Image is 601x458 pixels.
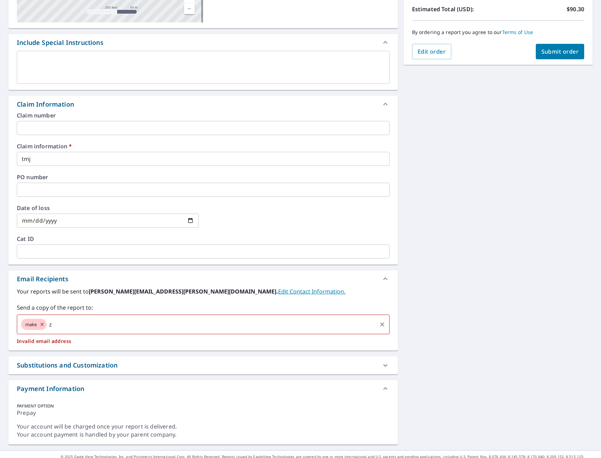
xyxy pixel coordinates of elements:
div: Substitutions and Customization [8,356,398,374]
div: Include Special Instructions [8,34,398,51]
div: Payment Information [8,380,398,397]
a: EditContactInfo [278,288,345,295]
b: [PERSON_NAME][EMAIL_ADDRESS][PERSON_NAME][DOMAIN_NAME]. [89,288,278,295]
button: Clear [377,319,387,329]
div: Your account will be charged once your report is delivered. [17,423,390,431]
div: make [21,319,47,330]
div: Email Recipients [8,270,398,287]
label: Your reports will be sent to [17,287,390,296]
p: Invalid email address [17,338,390,344]
div: Prepay [17,409,390,423]
p: $90.30 [567,5,584,13]
span: Edit order [418,48,446,55]
div: Your account payment is handled by your parent company. [17,431,390,439]
div: PAYMENT OPTION [17,403,390,409]
label: Cat ID [17,236,390,242]
a: Terms of Use [502,29,533,35]
div: Email Recipients [17,274,68,284]
span: Submit order [541,48,579,55]
label: Claim number [17,113,390,118]
span: make [21,321,41,328]
div: Claim Information [17,100,74,109]
label: Claim information [17,143,390,149]
div: Substitutions and Customization [17,361,117,370]
div: Include Special Instructions [17,38,103,47]
label: Send a copy of the report to: [17,303,390,312]
button: Edit order [412,44,452,59]
label: PO number [17,174,390,180]
p: Estimated Total (USD): [412,5,498,13]
p: By ordering a report you agree to our [412,29,584,35]
label: Date of loss [17,205,199,211]
div: Claim Information [8,96,398,113]
button: Submit order [536,44,585,59]
a: Current Level 17, Zoom Out [184,4,195,14]
div: Payment Information [17,384,84,393]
